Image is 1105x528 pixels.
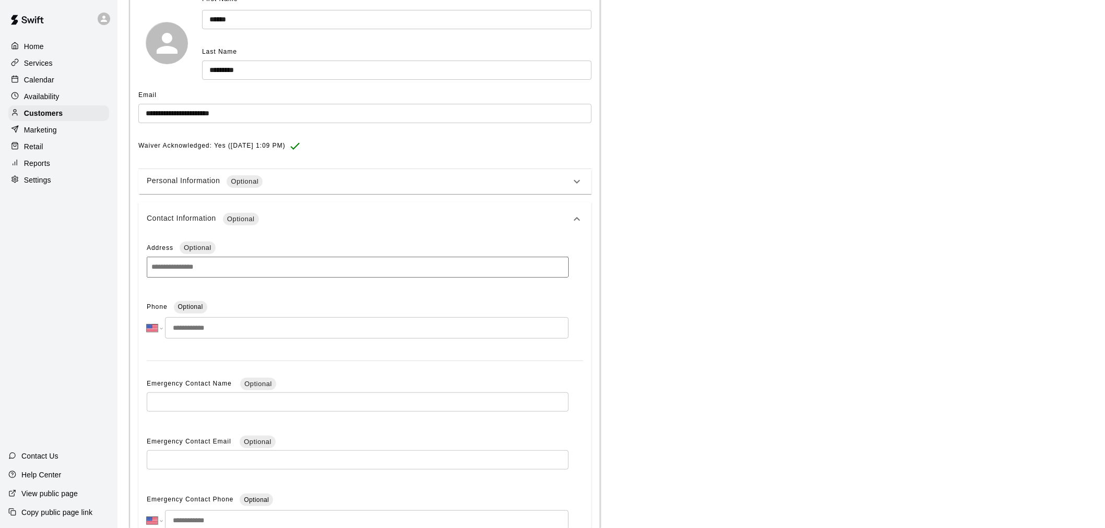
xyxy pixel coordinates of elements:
p: Reports [24,158,50,169]
div: Personal InformationOptional [138,169,592,194]
span: Email [138,91,157,99]
span: Address [147,244,173,251]
div: Contact InformationOptional [138,202,592,236]
p: Calendar [24,75,54,85]
span: Optional [244,496,269,503]
span: Optional [240,437,276,447]
p: Marketing [24,125,57,135]
p: Services [24,58,53,68]
span: Optional [223,214,259,224]
p: View public page [21,488,78,499]
a: Services [8,55,109,71]
p: Contact Us [21,451,58,461]
p: Availability [24,91,60,102]
span: Optional [240,379,276,389]
a: Retail [8,139,109,154]
span: Emergency Contact Email [147,438,233,445]
span: Optional [227,176,263,187]
span: Optional [180,243,216,253]
span: Phone [147,299,168,316]
p: Settings [24,175,51,185]
span: Emergency Contact Name [147,380,234,387]
p: Home [24,41,44,52]
a: Calendar [8,72,109,88]
div: Personal Information [147,175,571,188]
span: Waiver Acknowledged: Yes ([DATE] 1:09 PM) [138,138,286,154]
a: Availability [8,89,109,104]
p: Customers [24,108,63,118]
a: Settings [8,172,109,188]
a: Customers [8,105,109,121]
p: Help Center [21,470,61,480]
span: Optional [178,303,203,310]
a: Reports [8,155,109,171]
div: Contact Information [147,213,571,225]
p: Retail [24,141,43,152]
span: Emergency Contact Phone [147,491,233,508]
span: Last Name [202,48,237,55]
p: Copy public page link [21,507,92,518]
a: Home [8,39,109,54]
a: Marketing [8,122,109,138]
